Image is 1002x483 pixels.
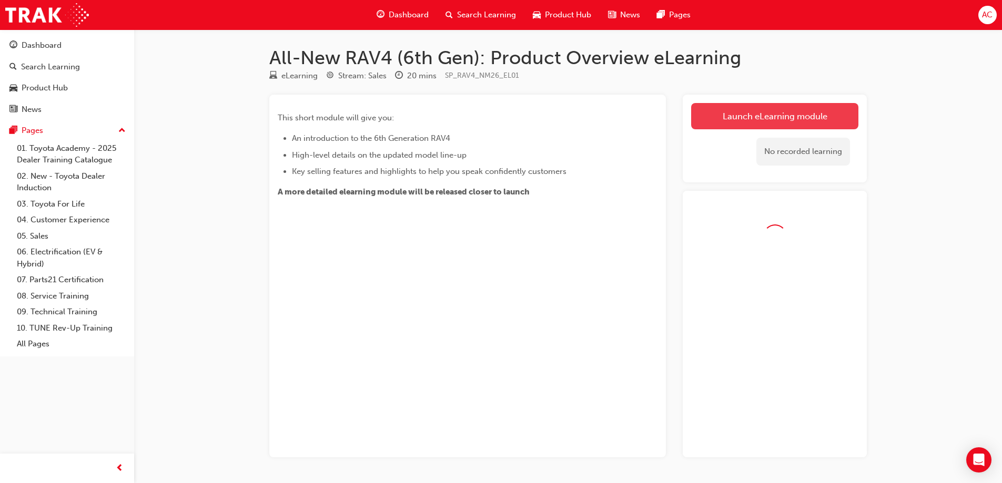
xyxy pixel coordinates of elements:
[281,70,318,82] div: eLearning
[4,57,130,77] a: Search Learning
[533,8,541,22] span: car-icon
[978,6,997,24] button: AC
[982,9,993,21] span: AC
[4,121,130,140] button: Pages
[13,304,130,320] a: 09. Technical Training
[620,9,640,21] span: News
[608,8,616,22] span: news-icon
[13,320,130,336] a: 10. TUNE Rev-Up Training
[326,69,387,83] div: Stream
[657,8,665,22] span: pages-icon
[445,71,519,80] span: Learning resource code
[269,71,277,81] span: learningResourceType_ELEARNING-icon
[22,39,62,52] div: Dashboard
[395,69,437,83] div: Duration
[269,69,318,83] div: Type
[9,126,17,136] span: pages-icon
[13,140,130,168] a: 01. Toyota Academy - 2025 Dealer Training Catalogue
[13,168,130,196] a: 02. New - Toyota Dealer Induction
[389,9,429,21] span: Dashboard
[691,103,858,129] a: Launch eLearning module
[22,125,43,137] div: Pages
[395,71,403,81] span: clock-icon
[966,447,991,472] div: Open Intercom Messenger
[292,133,450,143] span: An introduction to the 6th Generation RAV4
[377,8,384,22] span: guage-icon
[118,124,126,138] span: up-icon
[4,78,130,98] a: Product Hub
[5,3,89,27] img: Trak
[9,105,17,115] span: news-icon
[292,150,467,160] span: High-level details on the updated model line-up
[13,228,130,244] a: 05. Sales
[649,4,699,26] a: pages-iconPages
[4,36,130,55] a: Dashboard
[9,41,17,50] span: guage-icon
[338,70,387,82] div: Stream: Sales
[545,9,591,21] span: Product Hub
[524,4,600,26] a: car-iconProduct Hub
[9,63,17,72] span: search-icon
[278,113,394,122] span: This short module will give you:
[13,288,130,304] a: 08. Service Training
[13,336,130,352] a: All Pages
[269,46,867,69] h1: All-New RAV4 (6th Gen): Product Overview eLearning
[22,82,68,94] div: Product Hub
[13,212,130,228] a: 04. Customer Experience
[278,187,530,197] span: A more detailed elearning module will be released closer to launch
[600,4,649,26] a: news-iconNews
[4,34,130,121] button: DashboardSearch LearningProduct HubNews
[22,104,42,116] div: News
[4,100,130,119] a: News
[457,9,516,21] span: Search Learning
[756,138,850,166] div: No recorded learning
[368,4,437,26] a: guage-iconDashboard
[9,84,17,93] span: car-icon
[116,462,124,475] span: prev-icon
[292,167,566,176] span: Key selling features and highlights to help you speak confidently customers
[407,70,437,82] div: 20 mins
[446,8,453,22] span: search-icon
[13,272,130,288] a: 07. Parts21 Certification
[13,196,130,212] a: 03. Toyota For Life
[326,71,334,81] span: target-icon
[21,61,80,73] div: Search Learning
[669,9,691,21] span: Pages
[13,244,130,272] a: 06. Electrification (EV & Hybrid)
[437,4,524,26] a: search-iconSearch Learning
